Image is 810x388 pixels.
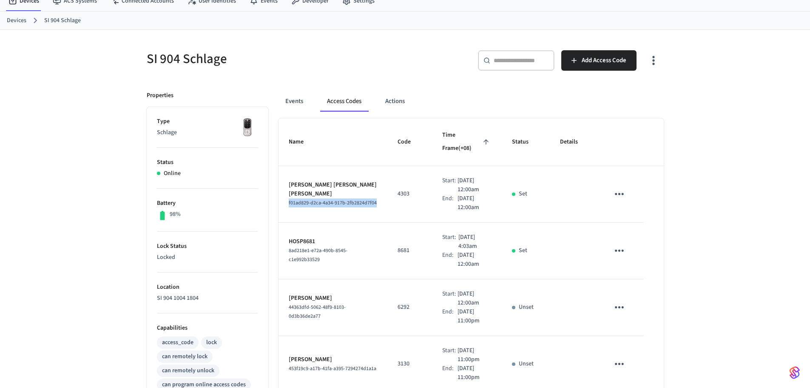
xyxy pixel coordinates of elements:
[442,233,458,251] div: Start:
[458,194,492,212] p: [DATE] 12:00am
[289,365,376,372] span: 453f19c9-a17b-41fa-a395-7294274d1a1a
[289,181,378,198] p: [PERSON_NAME] [PERSON_NAME] [PERSON_NAME]
[44,16,81,25] a: SI 904 Schlage
[289,247,347,263] span: 8ad218e1-e72a-490b-8545-c1e992b33529
[289,294,378,303] p: [PERSON_NAME]
[157,128,258,137] p: Schlage
[519,246,527,255] p: Set
[157,294,258,303] p: SI 904 1004 1804
[398,190,422,198] p: 4303
[162,338,193,347] div: access_code
[442,364,458,382] div: End:
[157,242,258,251] p: Lock Status
[442,346,458,364] div: Start:
[560,135,589,149] span: Details
[170,210,181,219] p: 98%
[289,304,346,320] span: 44363dfd-5062-48f9-8103-0d3b36de2a77
[147,50,400,68] h5: SI 904 Schlage
[206,338,217,347] div: lock
[458,233,492,251] p: [DATE] 4:03am
[398,359,422,368] p: 3130
[458,290,492,308] p: [DATE] 12:00am
[147,91,173,100] p: Properties
[289,135,315,149] span: Name
[561,50,637,71] button: Add Access Code
[157,117,258,126] p: Type
[519,190,527,198] p: Set
[442,176,458,194] div: Start:
[237,117,258,138] img: Yale Assure Touchscreen Wifi Smart Lock, Satin Nickel, Front
[279,91,310,112] button: Events
[289,199,377,207] span: f01ad829-d2ca-4a34-917b-2fb2824d7f04
[378,91,412,112] button: Actions
[157,324,258,333] p: Capabilities
[442,308,458,325] div: End:
[458,251,492,269] p: [DATE] 12:00am
[442,290,458,308] div: Start:
[790,366,800,379] img: SeamLogoGradient.69752ec5.svg
[458,308,492,325] p: [DATE] 11:00pm
[442,194,458,212] div: End:
[512,135,540,149] span: Status
[289,237,378,246] p: HOSP8681
[519,303,534,312] p: Unset
[7,16,26,25] a: Devices
[458,346,492,364] p: [DATE] 11:00pm
[162,366,214,375] div: can remotely unlock
[320,91,368,112] button: Access Codes
[398,135,422,149] span: Code
[458,176,492,194] p: [DATE] 12:00am
[398,303,422,312] p: 6292
[157,283,258,292] p: Location
[162,352,207,361] div: can remotely lock
[289,355,378,364] p: [PERSON_NAME]
[442,251,458,269] div: End:
[157,158,258,167] p: Status
[398,246,422,255] p: 8681
[157,253,258,262] p: Locked
[458,364,492,382] p: [DATE] 11:00pm
[279,91,664,112] div: ant example
[164,169,181,178] p: Online
[442,129,492,155] span: Time Frame(+08)
[519,359,534,368] p: Unset
[157,199,258,208] p: Battery
[582,55,626,66] span: Add Access Code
